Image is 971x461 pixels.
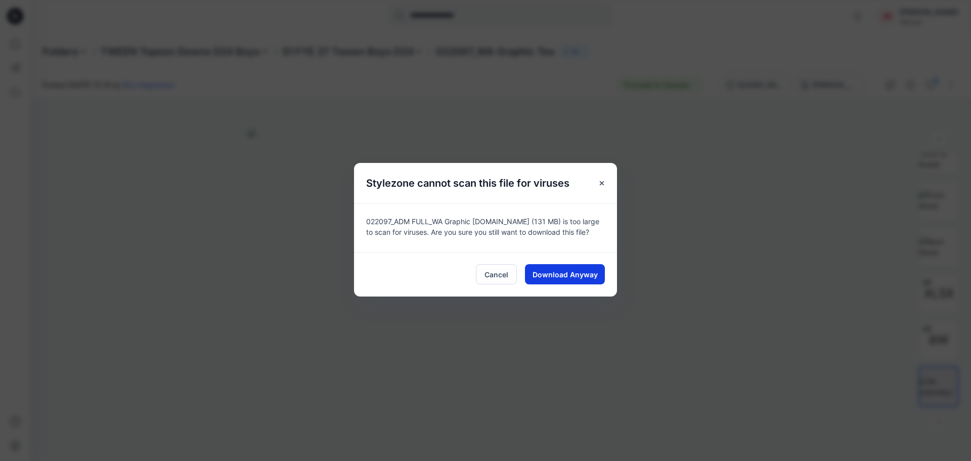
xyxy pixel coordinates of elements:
span: Download Anyway [533,269,598,280]
button: Download Anyway [525,264,605,284]
button: Cancel [476,264,517,284]
span: Cancel [484,269,508,280]
button: Close [593,174,611,192]
div: 022097_ADM FULL_WA Graphic [DOMAIN_NAME] (131 MB) is too large to scan for viruses. Are you sure ... [354,203,617,252]
h5: Stylezone cannot scan this file for viruses [354,163,582,203]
